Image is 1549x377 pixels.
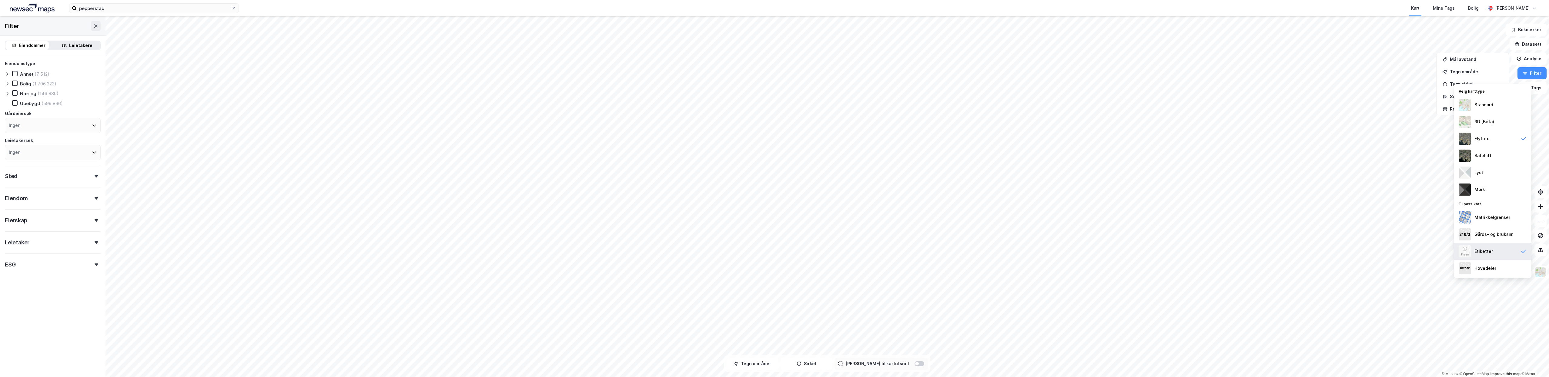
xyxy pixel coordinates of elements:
div: Ubebygd [20,101,40,106]
div: Tegn område [1450,69,1503,74]
div: Etiketter [1474,248,1493,255]
button: Analyse [1511,53,1547,65]
div: Mål avstand [1450,57,1503,62]
div: Ingen [9,149,20,156]
div: 3D (Beta) [1474,118,1494,125]
div: (146 880) [38,91,59,96]
div: Leietakere [69,42,92,49]
button: Filter [1517,67,1547,79]
div: Annet [20,71,33,77]
button: Bokmerker [1506,24,1547,36]
div: (1 706 223) [32,81,56,87]
div: Hovedeier [1474,265,1496,272]
div: Matrikkelgrenser [1474,214,1510,221]
button: Tegn områder [727,358,778,370]
div: Eierskap [5,217,27,224]
div: Gårdeiersøk [5,110,32,117]
div: Reisetidsanalyse [1450,106,1503,111]
div: (599 896) [42,101,63,106]
div: Sted [5,173,18,180]
div: (7 512) [35,71,49,77]
img: majorOwner.b5e170eddb5c04bfeeff.jpeg [1459,262,1471,274]
img: nCdM7BzjoCAAAAAElFTkSuQmCC [1459,184,1471,196]
button: Sirkel [781,358,832,370]
div: [PERSON_NAME] til kartutsnitt [845,360,910,367]
div: Bolig [20,81,31,87]
div: Eiendomstype [5,60,35,67]
div: Standard [1474,101,1493,108]
div: Velg karttype [1454,85,1531,96]
div: Næring [20,91,36,96]
div: Bolig [1468,5,1479,12]
img: Z [1459,99,1471,111]
div: Gårds- og bruksnr. [1474,231,1514,238]
div: Eiendommer [19,42,45,49]
div: [PERSON_NAME] [1495,5,1530,12]
div: Mine Tags [1433,5,1455,12]
a: OpenStreetMap [1460,372,1489,376]
a: Mapbox [1442,372,1458,376]
img: Z [1459,116,1471,128]
div: Leietaker [5,239,29,246]
div: Se demografi [1450,94,1503,99]
div: Kart [1411,5,1420,12]
img: Z [1459,133,1471,145]
div: Tegn sirkel [1450,81,1503,87]
div: Lyst [1474,169,1483,176]
div: Eiendom [5,195,28,202]
img: 9k= [1459,150,1471,162]
div: Ingen [9,122,20,129]
div: Mørkt [1474,186,1487,193]
img: cadastreKeys.547ab17ec502f5a4ef2b.jpeg [1459,228,1471,240]
img: Z [1459,245,1471,257]
img: Z [1535,266,1546,278]
button: Datasett [1510,38,1547,50]
div: ESG [5,261,15,268]
iframe: Chat Widget [1519,348,1549,377]
a: Improve this map [1490,372,1521,376]
div: Kontrollprogram for chat [1519,348,1549,377]
input: Søk på adresse, matrikkel, gårdeiere, leietakere eller personer [77,4,231,13]
img: luj3wr1y2y3+OchiMxRmMxRlscgabnMEmZ7DJGWxyBpucwSZnsMkZbHIGm5zBJmewyRlscgabnMEmZ7DJGWxyBpucwSZnsMkZ... [1459,167,1471,179]
div: Filter [5,21,19,31]
div: Satellitt [1474,152,1491,159]
div: Leietakersøk [5,137,33,144]
div: Tilpass kart [1454,198,1531,209]
img: logo.a4113a55bc3d86da70a041830d287a7e.svg [10,4,55,13]
button: Tags [1518,82,1547,94]
img: cadastreBorders.cfe08de4b5ddd52a10de.jpeg [1459,211,1471,223]
div: Flyfoto [1474,135,1490,142]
